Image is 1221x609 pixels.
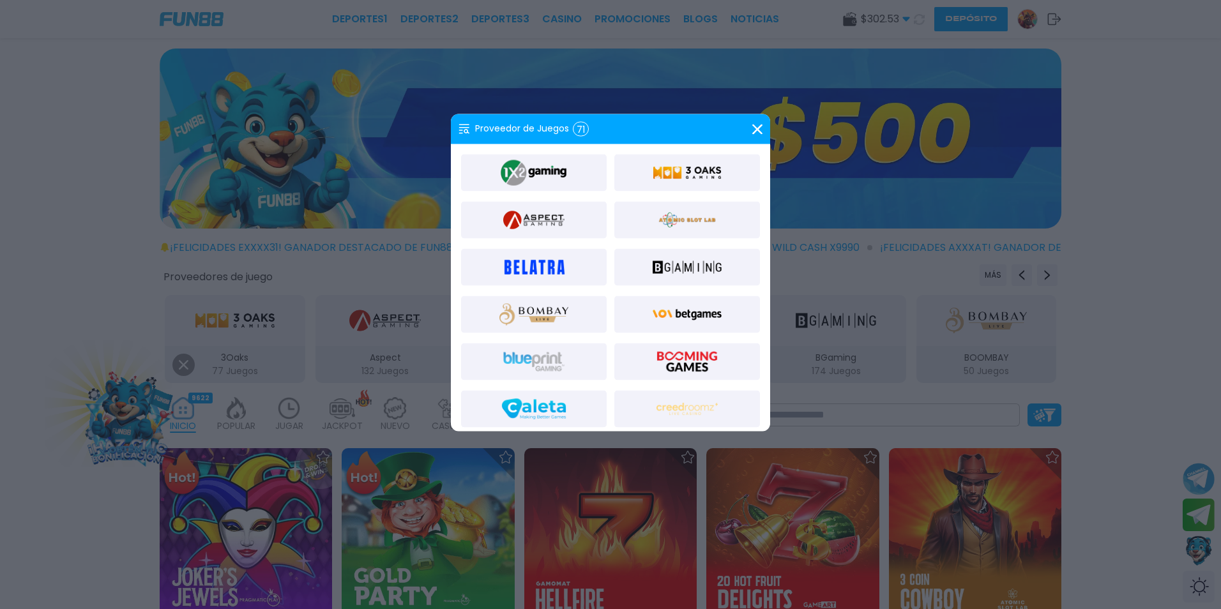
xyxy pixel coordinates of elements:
img: BGaming [653,252,722,283]
img: Caleta [499,394,568,425]
img: 3Oaks [653,158,722,188]
img: BELATRA GAMES [499,252,568,283]
img: Aspect [503,205,565,236]
img: Booming Games [653,347,722,377]
img: BOOMBAY [499,299,568,330]
div: 71 [573,122,589,137]
div: Proveedor de Juegos [459,122,589,137]
img: 1X2 GAMING [499,158,568,188]
img: Betgames [653,299,722,330]
img: BluePrint [499,347,568,377]
img: Creedroomz [656,394,718,425]
img: Atomic [656,205,718,236]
